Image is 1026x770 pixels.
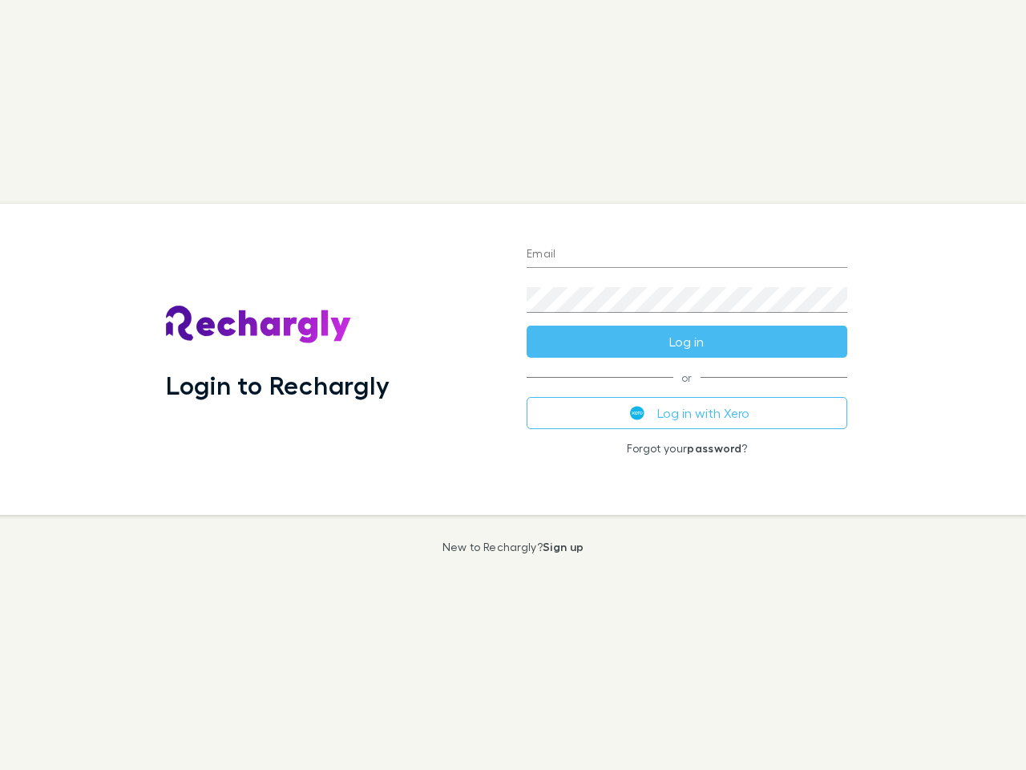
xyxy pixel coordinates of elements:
p: New to Rechargly? [442,541,584,553]
h1: Login to Rechargly [166,370,390,400]
p: Forgot your ? [527,442,847,455]
span: or [527,377,847,378]
img: Xero's logo [630,406,644,420]
a: Sign up [543,540,584,553]
a: password [687,441,741,455]
img: Rechargly's Logo [166,306,352,344]
button: Log in with Xero [527,397,847,429]
button: Log in [527,326,847,358]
